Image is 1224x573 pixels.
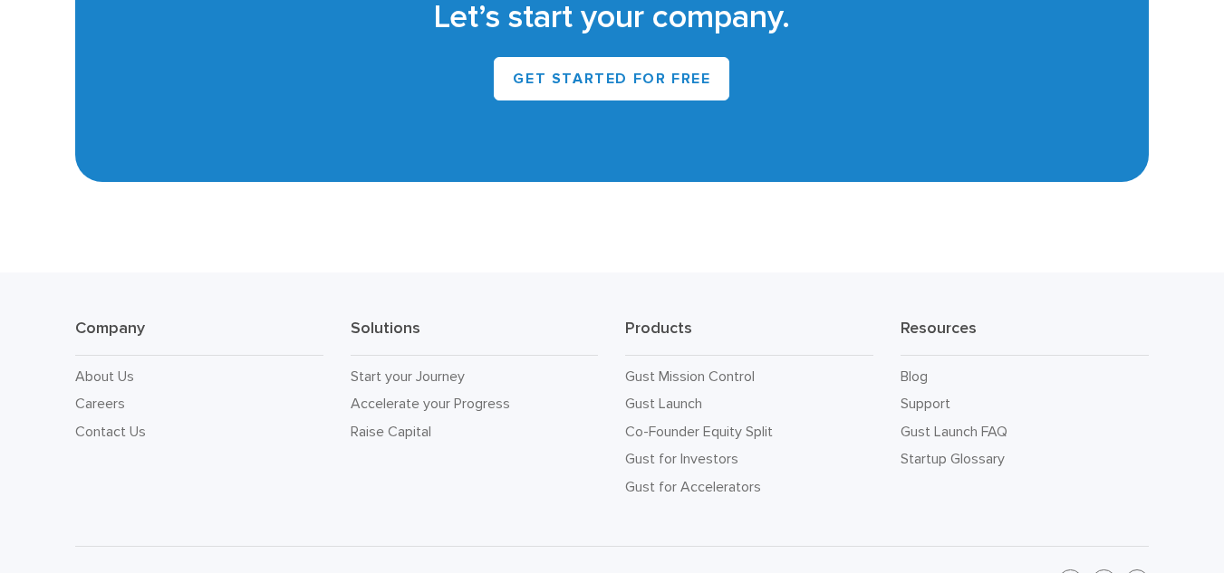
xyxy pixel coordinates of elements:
h3: Solutions [351,318,599,356]
a: Gust Mission Control [625,368,755,385]
h3: Company [75,318,323,356]
h3: Resources [901,318,1149,356]
a: Careers [75,395,125,412]
a: Get Started for Free [494,57,729,100]
a: Gust Launch FAQ [901,423,1007,440]
h3: Products [625,318,873,356]
a: Gust Launch [625,395,702,412]
a: Support [901,395,950,412]
a: Gust for Accelerators [625,478,761,495]
a: About Us [75,368,134,385]
a: Start your Journey [351,368,465,385]
a: Co-Founder Equity Split [625,423,773,440]
a: Contact Us [75,423,146,440]
a: Accelerate your Progress [351,395,510,412]
a: Startup Glossary [901,450,1005,467]
a: Blog [901,368,928,385]
a: Raise Capital [351,423,431,440]
a: Gust for Investors [625,450,738,467]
